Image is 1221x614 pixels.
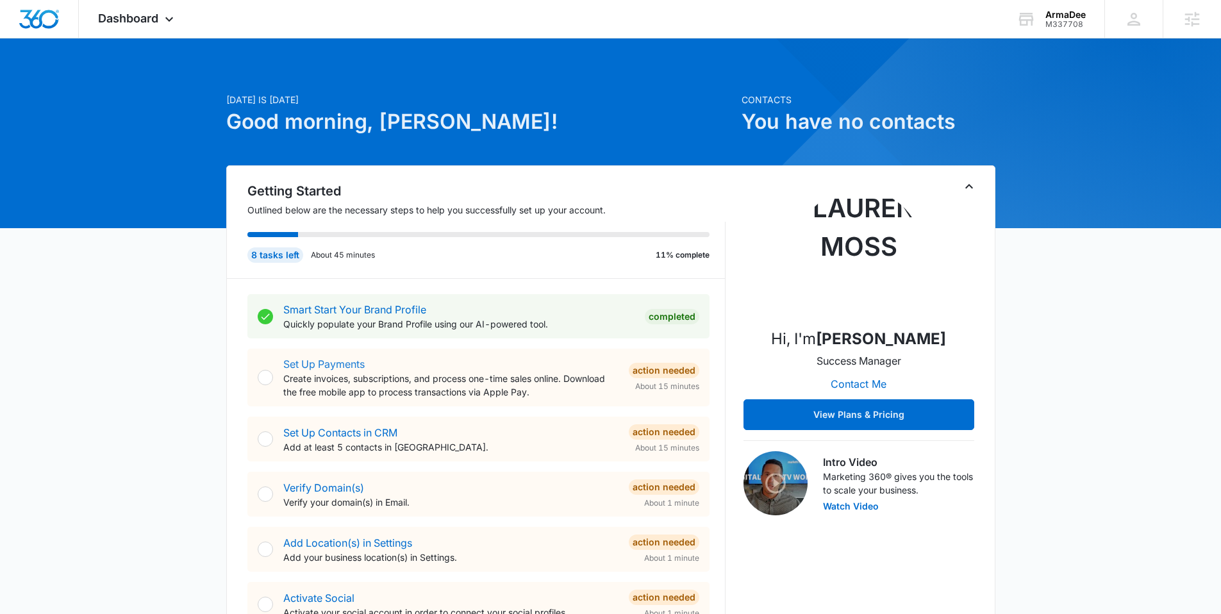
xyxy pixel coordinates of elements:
a: Set Up Payments [283,358,365,370]
h1: Good morning, [PERSON_NAME]! [226,106,734,137]
span: About 1 minute [644,552,699,564]
div: Action Needed [629,479,699,495]
img: Intro Video [743,451,808,515]
p: 11% complete [656,249,710,261]
span: About 15 minutes [635,442,699,454]
p: Create invoices, subscriptions, and process one-time sales online. Download the free mobile app t... [283,372,619,399]
button: Contact Me [818,369,899,399]
a: Verify Domain(s) [283,481,364,494]
div: Action Needed [629,535,699,550]
p: Marketing 360® gives you the tools to scale your business. [823,470,974,497]
h1: You have no contacts [742,106,995,137]
button: Toggle Collapse [961,179,977,194]
p: Add at least 5 contacts in [GEOGRAPHIC_DATA]. [283,440,619,454]
span: About 15 minutes [635,381,699,392]
div: account id [1045,20,1086,29]
div: Action Needed [629,590,699,605]
a: Activate Social [283,592,354,604]
div: Completed [645,309,699,324]
button: View Plans & Pricing [743,399,974,430]
span: About 1 minute [644,497,699,509]
p: Success Manager [817,353,901,369]
img: Lauren Moss [795,189,923,317]
p: [DATE] is [DATE] [226,93,734,106]
div: account name [1045,10,1086,20]
div: Action Needed [629,363,699,378]
span: Dashboard [98,12,158,25]
p: Hi, I'm [771,328,946,351]
div: Action Needed [629,424,699,440]
p: About 45 minutes [311,249,375,261]
div: 8 tasks left [247,247,303,263]
p: Contacts [742,93,995,106]
a: Set Up Contacts in CRM [283,426,397,439]
h3: Intro Video [823,454,974,470]
strong: [PERSON_NAME] [816,329,946,348]
a: Smart Start Your Brand Profile [283,303,426,316]
p: Verify your domain(s) in Email. [283,495,619,509]
p: Outlined below are the necessary steps to help you successfully set up your account. [247,203,726,217]
h2: Getting Started [247,181,726,201]
p: Add your business location(s) in Settings. [283,551,619,564]
button: Watch Video [823,502,879,511]
a: Add Location(s) in Settings [283,536,412,549]
p: Quickly populate your Brand Profile using our AI-powered tool. [283,317,635,331]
